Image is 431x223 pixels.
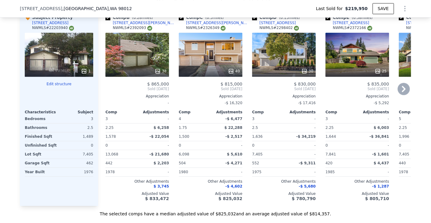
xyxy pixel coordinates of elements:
[277,16,302,20] span: ( miles)
[359,168,389,176] div: -
[105,20,176,25] a: [STREET_ADDRESS][PERSON_NAME]
[154,126,169,130] span: $ 6,258
[298,101,316,105] span: -$ 17,416
[81,68,91,74] div: 1
[219,196,242,201] span: $ 825,032
[179,161,186,165] span: 504
[179,179,242,184] div: Other Adjustments
[333,20,369,25] div: [STREET_ADDRESS]
[285,115,316,123] div: -
[212,141,242,150] div: -
[294,82,316,86] span: $ 830,000
[226,161,242,165] span: -$ 4,271
[60,168,93,176] div: 1976
[225,101,242,105] span: -$ 16,320
[326,143,328,148] span: 0
[149,152,169,156] span: -$ 21,680
[326,117,328,121] span: 3
[326,191,389,196] div: Adjusted Value
[252,134,263,139] span: 1,636
[326,14,375,20] div: Comp E
[345,5,368,12] span: $219,950
[399,168,429,176] div: 1978
[374,126,389,130] span: $ 6,003
[226,134,242,139] span: -$ 2,517
[326,110,357,115] div: Comp
[25,110,59,115] div: Characteristics
[227,152,242,156] span: $ 5,610
[326,94,389,99] div: Appreciation
[296,134,316,139] span: -$ 34,219
[399,110,431,115] div: Comp
[326,161,333,165] span: 420
[105,99,169,107] div: -
[365,196,389,201] span: $ 805,710
[299,161,316,165] span: -$ 9,311
[105,152,118,156] span: 13,068
[179,117,181,121] span: 4
[105,143,108,148] span: 0
[25,159,58,167] div: Garage Sqft
[285,150,316,159] div: -
[147,26,152,31] img: NWMLS Logo
[359,115,389,123] div: -
[179,143,181,148] span: 0
[113,20,176,25] div: [STREET_ADDRESS][PERSON_NAME]
[179,86,242,91] span: Sold [DATE]
[25,168,58,176] div: Year Built
[105,117,108,121] span: 3
[32,25,74,31] div: NWMLS # 22203940
[186,25,226,31] div: NWMLS # 2326349
[374,161,389,165] span: $ 4,437
[25,14,73,20] div: Subject Property
[252,179,316,184] div: Other Adjustments
[179,123,209,132] div: 1.75
[20,5,62,12] span: [STREET_ADDRESS]
[326,86,389,91] span: Sold [DATE]
[113,25,152,31] div: NWMLS # 2392093
[326,134,336,139] span: 1,644
[301,68,313,74] div: 30
[221,26,226,31] img: NWMLS Logo
[252,168,283,176] div: 1975
[207,16,212,20] span: 0.3
[203,16,226,20] span: ( miles)
[367,26,372,31] img: NWMLS Logo
[399,152,409,156] span: 7,405
[224,126,242,130] span: $ 22,288
[252,191,316,196] div: Adjusted Value
[316,5,345,12] span: Last Sold for
[373,3,394,14] button: SAVE
[60,141,93,150] div: 0
[154,184,169,188] span: $ 3,745
[179,168,209,176] div: 1980
[60,150,93,159] div: 7,405
[252,14,302,20] div: Comp D
[138,168,169,176] div: -
[221,82,242,86] span: $ 815,000
[399,134,409,139] span: 1,996
[260,25,299,31] div: NWMLS # 2298402
[138,141,169,150] div: -
[105,168,136,176] div: 1978
[69,26,74,31] img: NWMLS Logo
[25,141,58,150] div: Unfinished Sqft
[367,82,389,86] span: $ 835,000
[149,134,169,139] span: -$ 22,054
[399,143,401,148] span: 0
[145,196,169,201] span: $ 833,472
[333,25,372,31] div: NWMLS # 2372166
[285,141,316,150] div: -
[179,94,242,99] div: Appreciation
[326,152,336,156] span: 7,841
[60,132,93,141] div: 1,489
[25,150,58,159] div: Lot Sqft
[105,86,169,91] span: Sold [DATE]
[357,110,389,115] div: Adjustments
[370,134,389,139] span: -$ 36,841
[285,123,316,132] div: -
[399,123,429,132] div: 2.25
[212,168,242,176] div: -
[353,16,362,20] span: 0.38
[105,123,136,132] div: 2.25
